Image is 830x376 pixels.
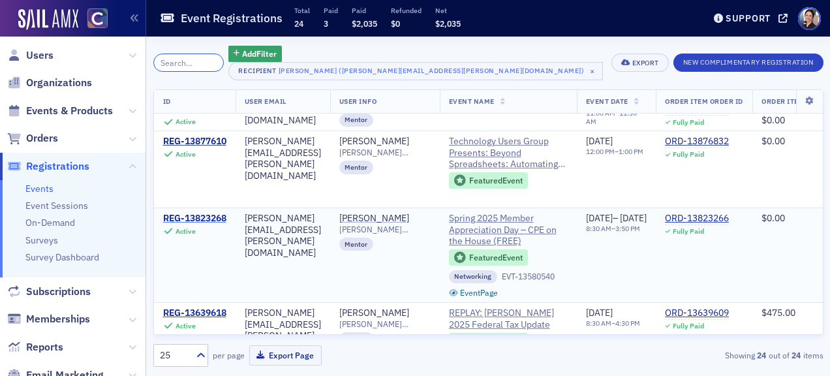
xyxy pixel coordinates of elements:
[586,319,611,328] time: 8:30 AM
[665,307,729,319] a: ORD-13639609
[586,148,643,156] div: –
[726,12,771,24] div: Support
[26,312,90,326] span: Memberships
[7,76,92,90] a: Organizations
[449,307,568,330] span: REPLAY: Don Farmer 2025 Federal Tax Update
[25,200,88,211] a: Event Sessions
[163,97,171,106] span: ID
[469,254,523,261] div: Featured Event
[339,225,431,234] span: [PERSON_NAME][EMAIL_ADDRESS][PERSON_NAME][DOMAIN_NAME]
[673,117,704,126] div: Fully Paid
[673,227,704,236] div: Fully Paid
[673,54,823,72] button: New Complimentary Registration
[26,285,91,299] span: Subscriptions
[449,288,499,298] a: EventPage
[449,249,529,266] div: Featured Event
[25,234,58,246] a: Surveys
[609,349,823,361] div: Showing out of items
[586,135,613,147] span: [DATE]
[755,349,769,361] strong: 24
[449,270,498,283] div: Networking
[324,18,328,29] span: 3
[7,104,113,118] a: Events & Products
[176,322,196,330] div: Active
[18,9,78,30] img: SailAMX
[294,18,303,29] span: 24
[352,18,377,29] span: $2,035
[586,108,615,117] time: 11:00 AM
[586,224,611,233] time: 8:30 AM
[26,159,89,174] span: Registrations
[620,212,647,224] span: [DATE]
[339,213,409,225] div: [PERSON_NAME]
[586,225,647,233] div: –
[160,349,189,362] div: 25
[665,213,729,225] a: ORD-13823266
[673,55,823,67] a: New Complimentary Registration
[7,340,63,354] a: Reports
[449,97,495,106] span: Event Name
[761,307,795,319] span: $475.00
[435,6,461,15] p: Net
[339,113,374,126] div: Mentor
[586,97,628,106] span: Event Date
[163,307,226,319] a: REG-13639618
[391,6,422,15] p: Refunded
[352,6,377,15] p: Paid
[449,333,529,349] div: Featured Event
[339,319,431,329] span: [PERSON_NAME][EMAIL_ADDRESS][PERSON_NAME][DOMAIN_NAME]
[339,136,409,148] a: [PERSON_NAME]
[26,76,92,90] span: Organizations
[586,213,647,225] div: –
[78,8,108,31] a: View Homepage
[391,18,400,29] span: $0
[245,97,286,106] span: User Email
[586,307,613,319] span: [DATE]
[761,114,785,126] span: $0.00
[26,340,63,354] span: Reports
[249,345,322,366] button: Export Page
[176,117,196,126] div: Active
[7,159,89,174] a: Registrations
[26,131,58,146] span: Orders
[245,307,321,353] div: [PERSON_NAME][EMAIL_ADDRESS][PERSON_NAME][DOMAIN_NAME]
[163,213,226,225] a: REG-13823268
[615,319,640,328] time: 4:30 PM
[213,349,245,361] label: per page
[798,7,821,30] span: Profile
[586,109,647,126] div: –
[245,136,321,181] div: [PERSON_NAME][EMAIL_ADDRESS][PERSON_NAME][DOMAIN_NAME]
[153,54,224,72] input: Search…
[449,172,529,189] div: Featured Event
[449,213,568,247] a: Spring 2025 Member Appreciation Day – CPE on the House (FREE)
[26,48,54,63] span: Users
[449,307,568,330] a: REPLAY: [PERSON_NAME] 2025 Federal Tax Update
[449,136,568,170] a: Technology Users Group Presents: Beyond Spreadsheets: Automating Data Flow for More Efficient Acc...
[673,322,704,330] div: Fully Paid
[324,6,338,15] p: Paid
[339,161,374,174] div: Mentor
[761,135,785,147] span: $0.00
[586,212,613,224] span: [DATE]
[25,183,54,195] a: Events
[615,224,640,233] time: 3:50 PM
[7,312,90,326] a: Memberships
[163,136,226,148] a: REG-13877610
[242,48,277,59] span: Add Filter
[665,136,729,148] a: ORD-13876832
[238,67,276,75] div: Recipient
[339,148,431,157] span: [PERSON_NAME][EMAIL_ADDRESS][PERSON_NAME][DOMAIN_NAME]
[25,251,99,263] a: Survey Dashboard
[339,97,377,106] span: User Info
[339,332,374,345] div: Mentor
[611,54,668,72] button: Export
